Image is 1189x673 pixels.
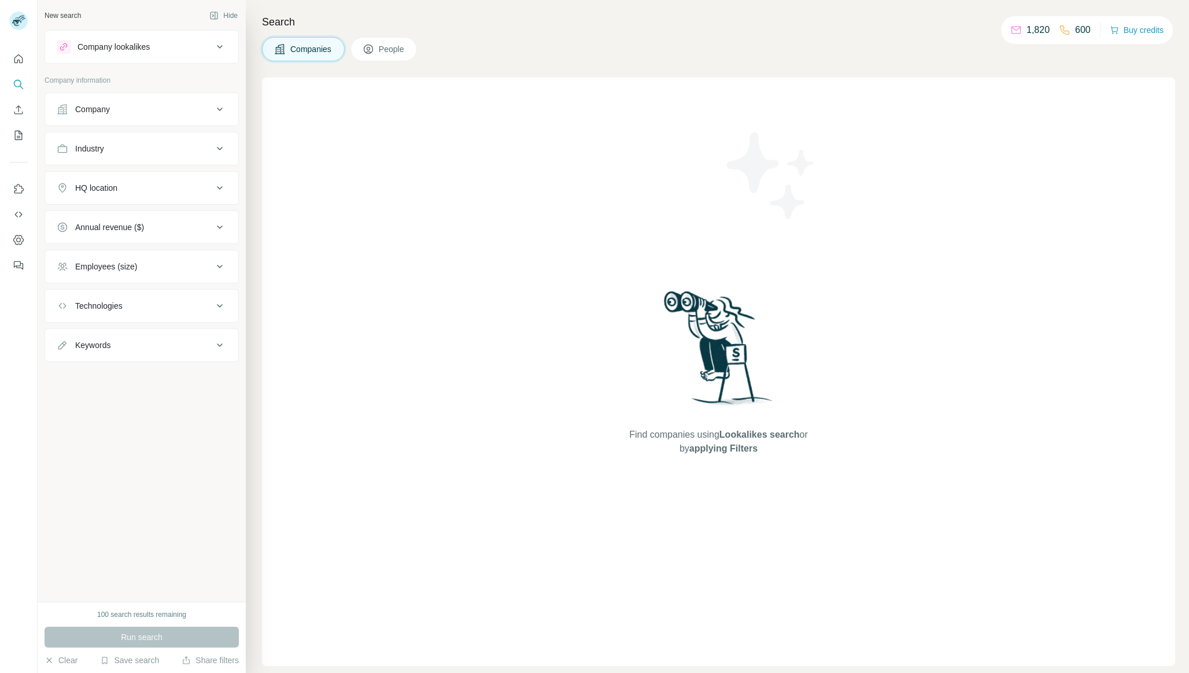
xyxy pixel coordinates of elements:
div: Employees (size) [75,261,137,272]
button: Annual revenue ($) [45,213,238,241]
span: Companies [290,43,333,55]
span: Find companies using or by [626,428,811,456]
img: Surfe Illustration - Woman searching with binoculars [659,288,779,417]
p: Company information [45,75,239,86]
button: Industry [45,135,238,162]
button: My lists [9,125,28,146]
span: People [379,43,405,55]
div: Company [75,103,110,115]
div: HQ location [75,182,117,194]
button: Share filters [182,654,239,666]
button: Keywords [45,331,238,359]
button: Clear [45,654,77,666]
button: HQ location [45,174,238,202]
div: Company lookalikes [77,41,150,53]
button: Company [45,95,238,123]
button: Company lookalikes [45,33,238,61]
button: Buy credits [1110,22,1164,38]
div: New search [45,10,81,21]
button: Quick start [9,49,28,69]
button: Enrich CSV [9,99,28,120]
span: Lookalikes search [719,430,800,439]
p: 600 [1075,23,1091,37]
button: Hide [201,7,246,24]
button: Search [9,74,28,95]
img: Surfe Illustration - Stars [719,124,823,228]
button: Employees (size) [45,253,238,280]
button: Use Surfe on LinkedIn [9,179,28,199]
p: 1,820 [1026,23,1050,37]
div: Industry [75,143,104,154]
div: Keywords [75,339,110,351]
button: Dashboard [9,230,28,250]
button: Technologies [45,292,238,320]
div: Technologies [75,300,123,312]
span: applying Filters [689,443,758,453]
button: Feedback [9,255,28,276]
div: Annual revenue ($) [75,221,144,233]
h4: Search [262,14,1175,30]
button: Use Surfe API [9,204,28,225]
div: 100 search results remaining [97,609,186,620]
button: Save search [100,654,159,666]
